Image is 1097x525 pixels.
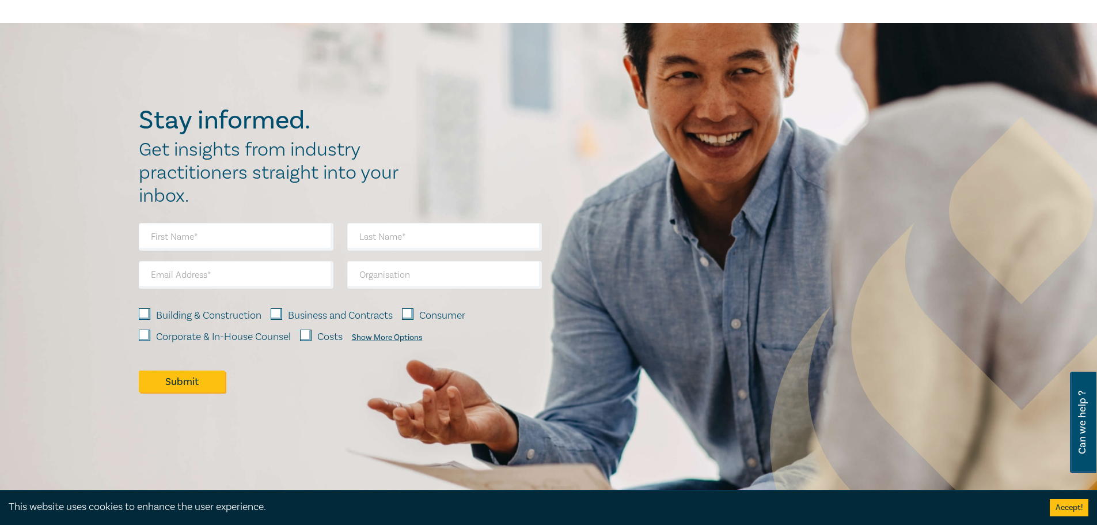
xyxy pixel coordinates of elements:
h2: Stay informed. [139,105,411,135]
input: First Name* [139,223,333,251]
label: Building & Construction [156,308,261,323]
button: Accept cookies [1050,499,1088,516]
label: Business and Contracts [288,308,393,323]
label: Costs [317,330,343,345]
label: Consumer [419,308,465,323]
label: Corporate & In-House Counsel [156,330,291,345]
div: This website uses cookies to enhance the user experience. [9,500,1033,515]
h2: Get insights from industry practitioners straight into your inbox. [139,138,411,207]
input: Email Address* [139,261,333,289]
input: Last Name* [347,223,542,251]
button: Submit [139,371,225,392]
input: Organisation [347,261,542,289]
span: Can we help ? [1077,379,1088,466]
div: Show More Options [352,333,423,342]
